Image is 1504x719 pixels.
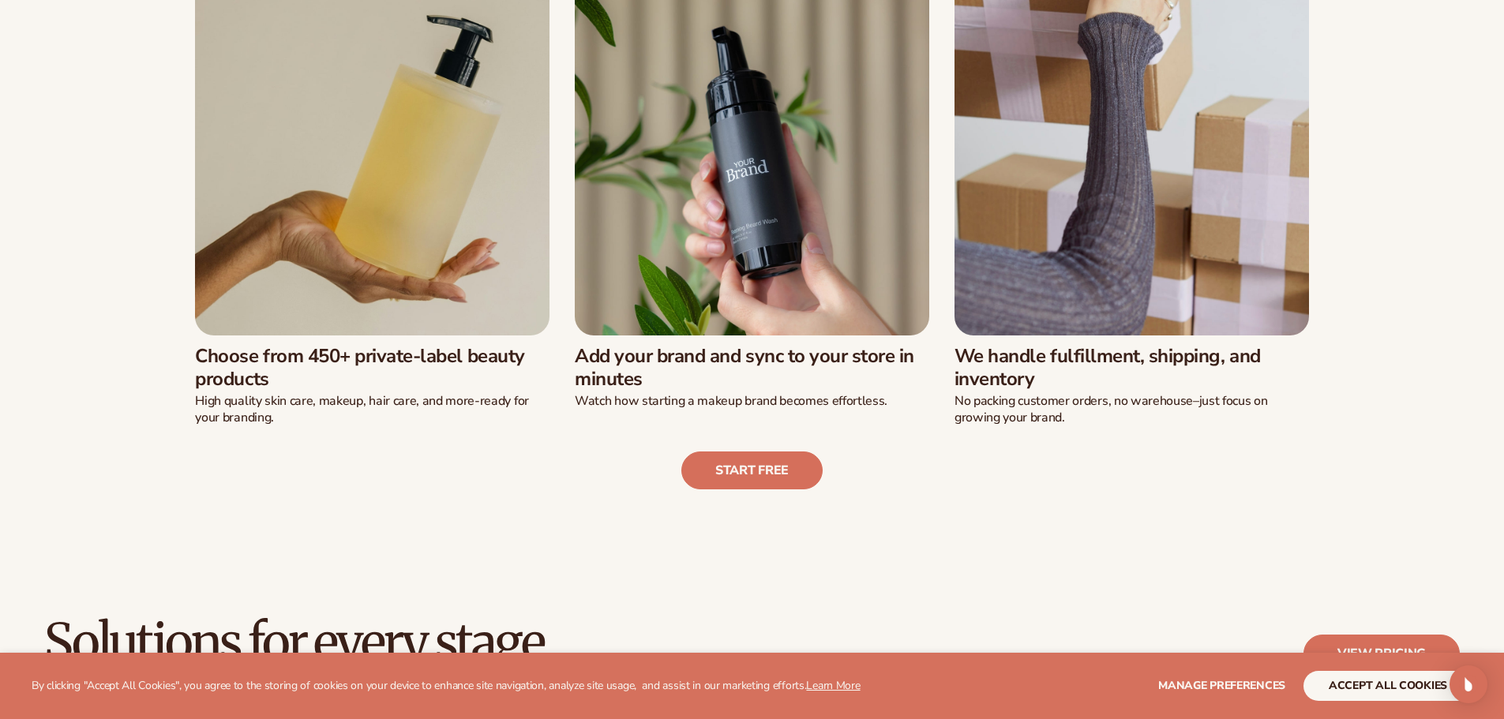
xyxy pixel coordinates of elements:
button: accept all cookies [1303,671,1472,701]
h3: Choose from 450+ private-label beauty products [195,345,549,391]
p: No packing customer orders, no warehouse–just focus on growing your brand. [955,393,1309,426]
p: High quality skin care, makeup, hair care, and more-ready for your branding. [195,393,549,426]
span: Manage preferences [1158,678,1285,693]
button: Manage preferences [1158,671,1285,701]
a: Learn More [806,678,860,693]
p: By clicking "Accept All Cookies", you agree to the storing of cookies on your device to enhance s... [32,680,861,693]
h2: Solutions for every stage [44,616,544,668]
h3: Add your brand and sync to your store in minutes [575,345,929,391]
a: Start free [681,451,823,489]
a: View pricing [1303,635,1460,672]
h3: We handle fulfillment, shipping, and inventory [955,345,1309,391]
p: Watch how starting a makeup brand becomes effortless. [575,393,929,410]
div: Open Intercom Messenger [1450,665,1487,703]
